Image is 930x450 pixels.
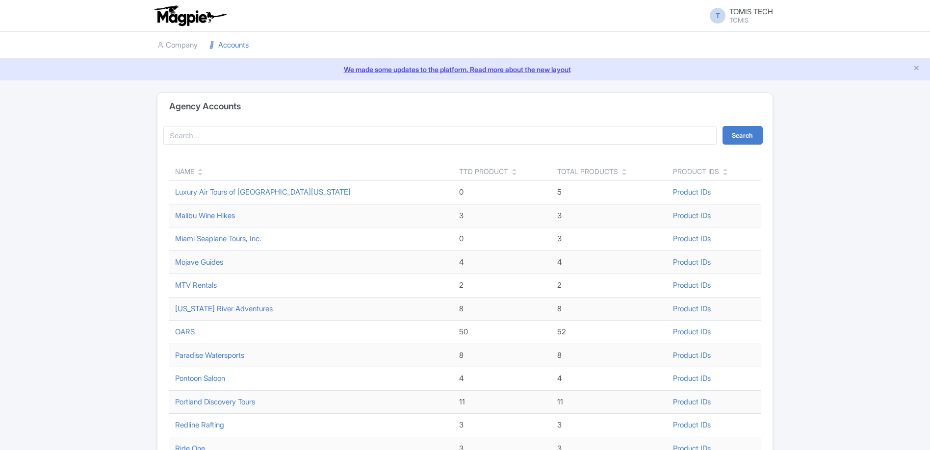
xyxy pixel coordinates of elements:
td: 0 [453,227,551,251]
td: 11 [551,390,667,414]
a: Mojave Guides [175,257,223,267]
img: logo-ab69f6fb50320c5b225c76a69d11143b.png [152,5,228,26]
span: T [710,8,725,24]
td: 8 [453,297,551,321]
td: 50 [453,321,551,344]
td: 4 [551,250,667,274]
h4: Agency Accounts [169,101,241,111]
td: 8 [453,344,551,367]
a: Product IDs [673,327,711,336]
a: Product IDs [673,374,711,383]
a: Luxury Air Tours of [GEOGRAPHIC_DATA][US_STATE] [175,187,351,197]
span: TOMIS TECH [729,7,773,16]
a: Portland Discovery Tours [175,397,255,406]
td: 4 [551,367,667,391]
a: Product IDs [673,397,711,406]
td: 8 [551,344,667,367]
input: Search... [163,126,717,145]
a: Accounts [209,32,249,59]
td: 0 [453,181,551,204]
td: 3 [453,204,551,227]
a: Miami Seaplane Tours, Inc. [175,234,261,243]
a: T TOMIS TECH TOMIS [704,8,773,24]
a: Product IDs [673,420,711,429]
a: Redline Rafting [175,420,224,429]
a: Malibu Wine Hikes [175,211,235,220]
td: 4 [453,250,551,274]
a: Product IDs [673,350,711,360]
td: 11 [453,390,551,414]
td: 52 [551,321,667,344]
a: Product IDs [673,257,711,267]
td: 2 [551,274,667,298]
a: We made some updates to the platform. Read more about the new layout [6,64,924,75]
td: 5 [551,181,667,204]
div: Product IDs [673,166,719,176]
td: 3 [551,204,667,227]
a: [US_STATE] River Adventures [175,304,273,313]
div: Name [175,166,194,176]
a: Paradise Watersports [175,350,244,360]
div: TTD Product [459,166,508,176]
td: 3 [551,414,667,437]
td: 2 [453,274,551,298]
a: Product IDs [673,234,711,243]
a: Company [157,32,198,59]
button: Search [723,126,763,145]
td: 3 [551,227,667,251]
small: TOMIS [729,17,773,24]
button: Close announcement [913,63,920,75]
a: Product IDs [673,280,711,290]
td: 3 [453,414,551,437]
a: Pontoon Saloon [175,374,225,383]
div: Total Products [557,166,618,176]
a: OARS [175,327,195,336]
a: MTV Rentals [175,280,217,290]
a: Product IDs [673,211,711,220]
a: Product IDs [673,304,711,313]
td: 8 [551,297,667,321]
td: 4 [453,367,551,391]
a: Product IDs [673,187,711,197]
